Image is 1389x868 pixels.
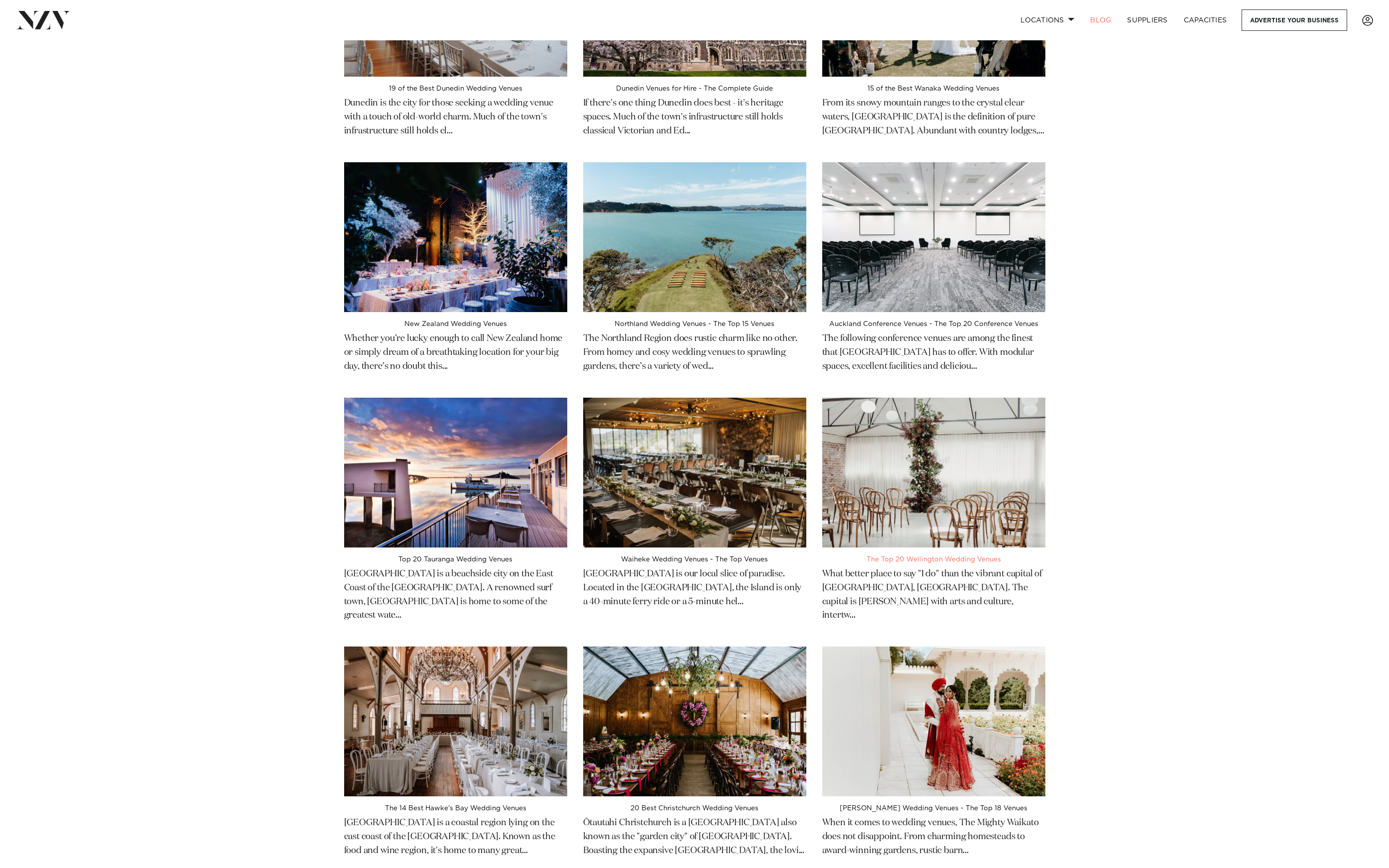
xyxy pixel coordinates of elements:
h4: 19 of the Best Dunedin Wedding Venues [344,85,567,93]
img: Hamilton Wedding Venues - The Top 18 Venues [822,647,1045,796]
img: Auckland Conference Venues - The Top 20 Conference Venues [822,162,1045,312]
img: 20 Best Christchurch Wedding Venues [583,647,806,796]
img: The Top 20 Wellington Wedding Venues [822,398,1045,547]
img: Waiheke Wedding Venues - The Top Venues [583,398,806,547]
img: nzv-logo.png [16,11,70,29]
p: [GEOGRAPHIC_DATA] is our local slice of paradise. Located in the [GEOGRAPHIC_DATA], the Island is... [583,563,806,609]
h4: New Zealand Wedding Venues [344,320,567,328]
a: The Top 20 Wellington Wedding Venues The Top 20 Wellington Wedding Venues What better place to sa... [822,398,1045,635]
h4: 15 of the Best Wanaka Wedding Venues [822,85,1045,93]
p: [GEOGRAPHIC_DATA] is a coastal region lying on the east coast of the [GEOGRAPHIC_DATA]. Known as ... [344,812,567,858]
a: BLOG [1082,9,1119,31]
h4: The 14 Best Hawke's Bay Wedding Venues [344,804,567,812]
a: New Zealand Wedding Venues New Zealand Wedding Venues Whether you’re lucky enough to call New Zea... [344,162,567,386]
img: Northland Wedding Venues - The Top 15 Venues [583,162,806,312]
a: Advertise your business [1242,9,1347,31]
a: Capacities [1176,9,1235,31]
a: Locations [1012,9,1082,31]
p: When it comes to wedding venues, The Mighty Waikato does not disappoint. From charming homesteads... [822,812,1045,858]
img: New Zealand Wedding Venues [344,162,567,312]
h4: [PERSON_NAME] Wedding Venues - The Top 18 Venues [822,804,1045,812]
img: Top 20 Tauranga Wedding Venues [344,398,567,547]
a: Top 20 Tauranga Wedding Venues Top 20 Tauranga Wedding Venues [GEOGRAPHIC_DATA] is a beachside ci... [344,398,567,635]
p: From its snowy mountain ranges to the crystal clear waters, [GEOGRAPHIC_DATA] is the definition o... [822,93,1045,138]
h4: Auckland Conference Venues - The Top 20 Conference Venues [822,320,1045,328]
h4: Northland Wedding Venues - The Top 15 Venues [583,320,806,328]
p: If there's one thing Dunedin does best - it's heritage spaces. Much of the town's infrastructure ... [583,93,806,138]
a: Northland Wedding Venues - The Top 15 Venues Northland Wedding Venues - The Top 15 Venues The Nor... [583,162,806,386]
h4: The Top 20 Wellington Wedding Venues [822,555,1045,563]
p: Dunedin is the city for those seeking a wedding venue with a touch of old-world charm. Much of th... [344,93,567,138]
p: [GEOGRAPHIC_DATA] is a beachside city on the East Coast of the [GEOGRAPHIC_DATA]. A renowned surf... [344,563,567,623]
p: The following conference venues are among the finest that [GEOGRAPHIC_DATA] has to offer. With mo... [822,328,1045,374]
img: The 14 Best Hawke's Bay Wedding Venues [344,647,567,796]
a: Waiheke Wedding Venues - The Top Venues Waiheke Wedding Venues - The Top Venues [GEOGRAPHIC_DATA]... [583,398,806,621]
a: SUPPLIERS [1119,9,1175,31]
h4: Dunedin Venues for Hire - The Complete Guide [583,85,806,93]
p: The Northland Region does rustic charm like no other. From homey and cosy wedding venues to spraw... [583,328,806,374]
h4: Waiheke Wedding Venues - The Top Venues [583,555,806,563]
h4: 20 Best Christchurch Wedding Venues [583,804,806,812]
h4: Top 20 Tauranga Wedding Venues [344,555,567,563]
p: Whether you’re lucky enough to call New Zealand home or simply dream of a breathtaking location f... [344,328,567,374]
p: What better place to say "I do" than the vibrant capital of [GEOGRAPHIC_DATA], [GEOGRAPHIC_DATA].... [822,563,1045,623]
p: Ōtautahi Christchurch is a [GEOGRAPHIC_DATA] also known as the "garden city" of [GEOGRAPHIC_DATA]... [583,812,806,858]
a: Auckland Conference Venues - The Top 20 Conference Venues Auckland Conference Venues - The Top 20... [822,162,1045,386]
